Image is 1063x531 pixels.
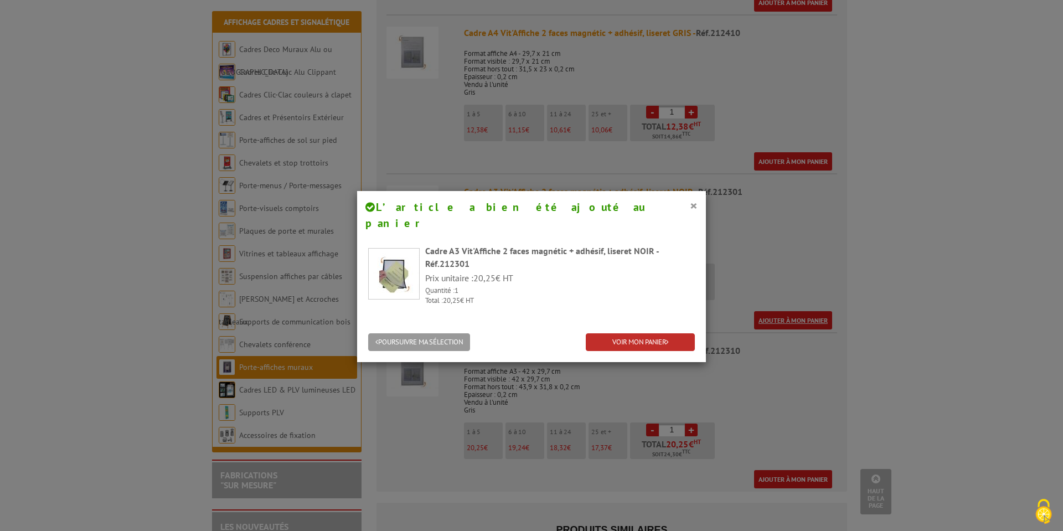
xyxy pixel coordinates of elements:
[425,286,695,296] p: Quantité :
[690,198,698,213] button: ×
[1024,493,1063,531] button: Cookies (fenêtre modale)
[455,286,458,295] span: 1
[473,272,496,283] span: 20,25
[586,333,695,352] a: VOIR MON PANIER
[368,333,470,352] button: POURSUIVRE MA SÉLECTION
[1030,498,1057,525] img: Cookies (fenêtre modale)
[425,258,469,269] span: Réf.212301
[425,296,695,306] p: Total : € HT
[365,199,698,231] h4: L’article a bien été ajouté au panier
[425,272,695,285] p: Prix unitaire : € HT
[443,296,460,305] span: 20,25
[425,245,695,270] div: Cadre A3 Vit'Affiche 2 faces magnétic + adhésif, liseret NOIR -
